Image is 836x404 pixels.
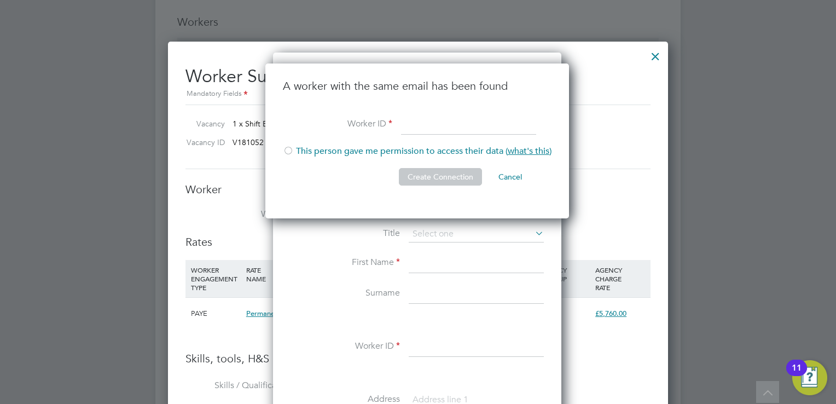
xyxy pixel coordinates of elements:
[181,137,225,147] label: Vacancy ID
[283,146,551,168] li: This person gave me permission to access their data ( )
[792,368,802,382] div: 11
[490,168,531,186] button: Cancel
[185,182,651,197] h3: Worker
[233,119,294,129] span: 1 x Shift Engineer
[291,228,400,239] label: Title
[409,226,544,243] input: Select one
[185,380,295,391] label: Skills / Qualifications
[595,309,626,318] span: £5,760.00
[399,168,482,186] button: Create Connection
[291,340,400,352] label: Worker ID
[188,298,243,330] div: PAYE
[181,119,225,129] label: Vacancy
[283,79,551,93] h3: A worker with the same email has been found
[185,235,651,249] h3: Rates
[283,118,392,130] label: Worker ID
[185,209,295,220] label: Worker
[243,260,317,288] div: RATE NAME
[185,57,651,100] h2: Worker Submission
[188,260,243,297] div: WORKER ENGAGEMENT TYPE
[233,137,264,147] span: V181052
[291,257,400,268] label: First Name
[246,309,295,318] span: Permanent Fee
[508,146,549,157] span: what's this
[185,88,651,100] div: Mandatory Fields
[291,287,400,299] label: Surname
[792,360,827,395] button: Open Resource Center, 11 new notifications
[185,351,651,366] h3: Skills, tools, H&S
[537,260,593,288] div: AGENCY MARKUP
[593,260,648,297] div: AGENCY CHARGE RATE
